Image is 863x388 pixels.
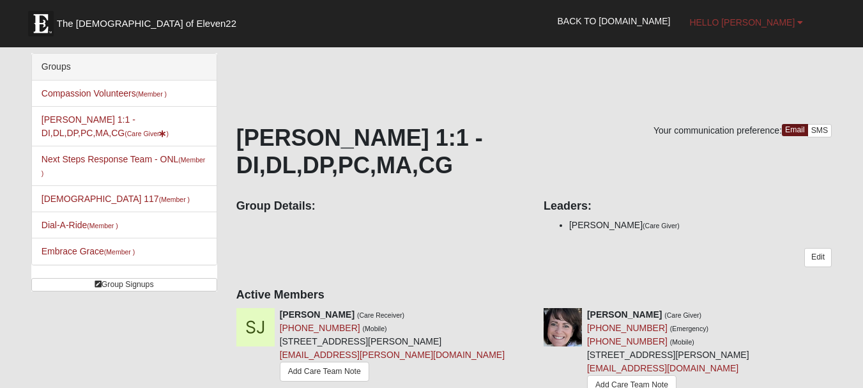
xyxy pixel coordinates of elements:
[804,248,832,267] a: Edit
[548,5,680,37] a: Back to [DOMAIN_NAME]
[587,363,738,373] a: [EMAIL_ADDRESS][DOMAIN_NAME]
[42,88,167,98] a: Compassion Volunteers(Member )
[159,196,190,203] small: (Member )
[280,362,369,382] a: Add Care Team Note
[280,308,505,386] div: [STREET_ADDRESS][PERSON_NAME]
[680,6,813,38] a: Hello [PERSON_NAME]
[653,125,782,136] span: Your communication preference:
[670,338,694,346] small: (Mobile)
[280,350,505,360] a: [EMAIL_ADDRESS][PERSON_NAME][DOMAIN_NAME]
[42,114,169,138] a: [PERSON_NAME] 1:1 - DI,DL,DP,PC,MA,CG(Care Giver)
[544,199,832,213] h4: Leaders:
[104,248,135,256] small: (Member )
[42,194,190,204] a: [DEMOGRAPHIC_DATA] 117(Member )
[236,124,832,179] h1: [PERSON_NAME] 1:1 - DI,DL,DP,PC,MA,CG
[42,246,135,256] a: Embrace Grace(Member )
[782,124,808,136] a: Email
[280,323,360,333] a: [PHONE_NUMBER]
[643,222,680,229] small: (Care Giver)
[807,124,832,137] a: SMS
[32,54,217,81] div: Groups
[42,154,206,178] a: Next Steps Response Team - ONL(Member )
[87,222,118,229] small: (Member )
[363,325,387,332] small: (Mobile)
[22,4,277,36] a: The [DEMOGRAPHIC_DATA] of Eleven22
[689,17,795,27] span: Hello [PERSON_NAME]
[587,309,662,320] strong: [PERSON_NAME]
[569,219,832,232] li: [PERSON_NAME]
[136,90,167,98] small: (Member )
[357,311,404,319] small: (Care Receiver)
[280,309,355,320] strong: [PERSON_NAME]
[28,11,54,36] img: Eleven22 logo
[236,288,832,302] h4: Active Members
[587,336,668,346] a: [PHONE_NUMBER]
[670,325,708,332] small: (Emergency)
[125,130,169,137] small: (Care Giver )
[236,199,524,213] h4: Group Details:
[57,17,236,30] span: The [DEMOGRAPHIC_DATA] of Eleven22
[664,311,701,319] small: (Care Giver)
[42,220,118,230] a: Dial-A-Ride(Member )
[587,323,668,333] a: [PHONE_NUMBER]
[31,278,217,291] a: Group Signups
